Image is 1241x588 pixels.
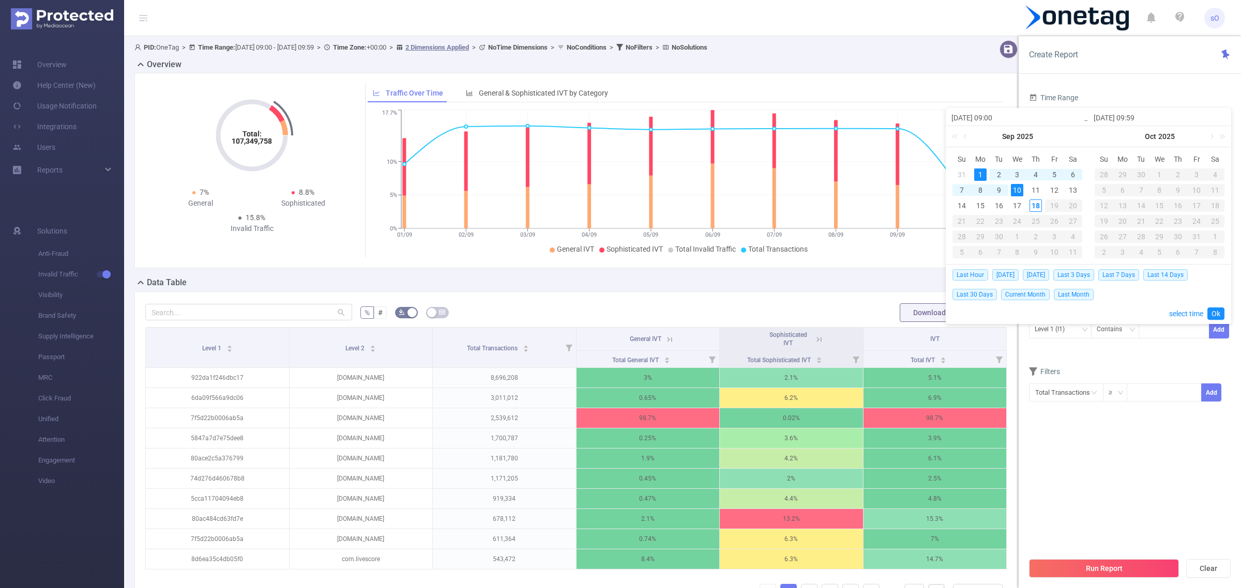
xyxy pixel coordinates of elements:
a: Oct [1144,126,1157,147]
span: > [314,43,324,51]
div: 14 [1132,199,1151,212]
b: No Filters [626,43,653,51]
div: 3 [1113,246,1132,258]
td: October 7, 2025 [990,244,1008,260]
i: icon: user [134,44,144,51]
div: 26 [1045,215,1064,227]
span: 7% [200,188,209,196]
i: icon: down [1117,390,1124,397]
div: Contains [1097,321,1129,338]
span: 8.8% [299,188,314,196]
span: Total Invalid Traffic [675,245,736,253]
span: Anti-Fraud [38,243,124,264]
td: September 7, 2025 [952,182,971,198]
span: Engagement [38,450,124,471]
a: Ok [1207,307,1224,320]
span: We [1151,154,1169,164]
td: October 30, 2025 [1169,229,1187,244]
th: Sun [952,151,971,167]
div: 4 [1030,168,1042,181]
div: 4 [1206,168,1224,181]
span: Traffic Over Time [386,89,443,97]
h2: Data Table [147,276,187,289]
div: 3 [1045,230,1064,243]
a: select time [1169,304,1203,323]
td: September 10, 2025 [1008,182,1027,198]
span: Sophisticated IVT [607,245,663,253]
span: Reports [37,166,63,174]
div: 13 [1067,184,1079,196]
td: October 8, 2025 [1151,182,1169,198]
th: Sat [1206,151,1224,167]
th: Thu [1026,151,1045,167]
tspan: 09/09 [890,231,905,238]
td: September 9, 2025 [990,182,1008,198]
div: 12 [1048,184,1061,196]
td: October 27, 2025 [1113,229,1132,244]
div: 30 [1132,168,1151,181]
div: 3 [1011,168,1023,181]
td: September 6, 2025 [1064,167,1082,182]
td: August 31, 2025 [952,167,971,182]
td: November 7, 2025 [1187,244,1206,260]
button: Add [1201,383,1221,401]
span: Solutions [37,221,67,241]
div: 6 [1113,184,1132,196]
div: 29 [1113,168,1132,181]
td: September 23, 2025 [990,213,1008,229]
div: 8 [1008,246,1027,258]
td: November 8, 2025 [1206,244,1224,260]
div: 31 [1187,230,1206,243]
div: 11 [1030,184,1042,196]
a: Usage Notification [12,96,97,116]
div: 23 [1169,215,1187,227]
td: September 18, 2025 [1026,198,1045,213]
span: Last 14 Days [1143,269,1188,281]
div: 7 [956,184,968,196]
td: October 4, 2025 [1064,229,1082,244]
tspan: 07/09 [766,231,781,238]
th: Fri [1045,151,1064,167]
td: October 3, 2025 [1045,229,1064,244]
div: 18 [1030,199,1042,212]
td: September 14, 2025 [952,198,971,213]
div: Level 1 (l1) [1035,321,1072,338]
div: 19 [1095,215,1113,227]
td: October 8, 2025 [1008,244,1027,260]
td: September 17, 2025 [1008,198,1027,213]
div: 6 [971,246,990,258]
th: Mon [971,151,990,167]
button: Add [1209,320,1229,338]
div: 14 [956,199,968,212]
th: Tue [990,151,1008,167]
th: Sun [1095,151,1113,167]
th: Wed [1008,151,1027,167]
div: 22 [971,215,990,227]
b: No Conditions [567,43,607,51]
th: Thu [1169,151,1187,167]
div: 2 [1169,168,1187,181]
tspan: 03/09 [520,231,535,238]
div: 9 [993,184,1005,196]
td: November 4, 2025 [1132,244,1151,260]
div: 9 [1026,246,1045,258]
td: September 30, 2025 [990,229,1008,244]
tspan: 05/09 [643,231,658,238]
td: September 20, 2025 [1064,198,1082,213]
a: Users [12,137,55,158]
b: No Solutions [672,43,707,51]
i: icon: table [439,309,445,315]
input: Search... [145,304,352,320]
td: October 2, 2025 [1169,167,1187,182]
td: September 24, 2025 [1008,213,1027,229]
div: 2 [1095,246,1113,258]
i: icon: bar-chart [466,89,473,97]
div: 12 [1095,199,1113,212]
th: Mon [1113,151,1132,167]
input: Start date [951,112,1083,124]
tspan: 17.7% [382,110,397,117]
i: icon: bg-colors [399,309,405,315]
div: 28 [952,230,971,243]
span: Passport [38,347,124,367]
td: September 29, 2025 [1113,167,1132,182]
